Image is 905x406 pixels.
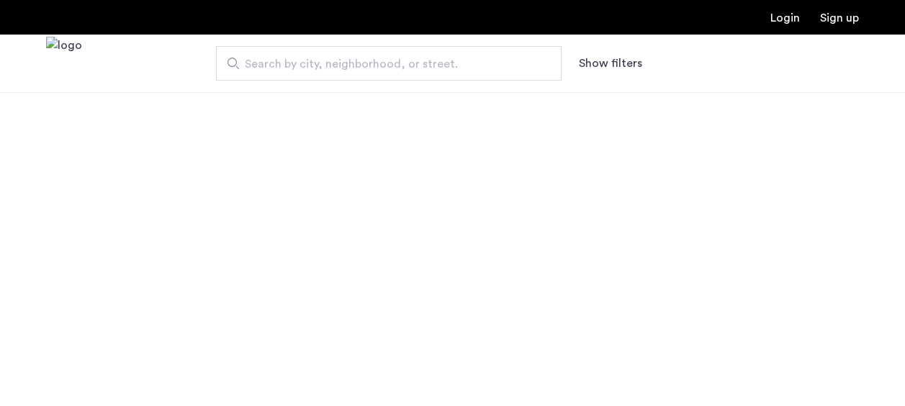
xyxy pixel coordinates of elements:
a: Registration [820,12,859,24]
img: logo [46,37,82,91]
button: Show or hide filters [579,55,642,72]
input: Apartment Search [216,46,562,81]
a: Login [770,12,800,24]
a: Cazamio Logo [46,37,82,91]
span: Search by city, neighborhood, or street. [245,55,521,73]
